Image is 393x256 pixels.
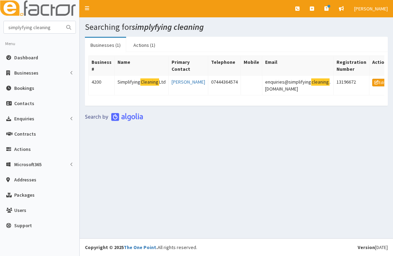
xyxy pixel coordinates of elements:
[372,79,387,86] a: Edit
[89,56,115,76] th: Business #
[128,38,161,52] a: Actions (1)
[14,100,34,106] span: Contacts
[172,79,205,85] a: [PERSON_NAME]
[354,6,388,12] span: [PERSON_NAME]
[85,244,158,250] strong: Copyright © 2025 .
[333,76,369,95] td: 13196672
[4,21,62,33] input: Search...
[14,192,35,198] span: Packages
[168,56,208,76] th: Primary Contact
[132,22,204,32] i: simplyfying cleaning
[124,244,156,250] a: The One Point
[14,177,36,183] span: Addresses
[369,56,392,76] th: Actions
[80,238,393,256] footer: All rights reserved.
[85,23,388,32] h1: Searching for
[208,56,241,76] th: Telephone
[208,76,241,95] td: 07444364574
[241,56,262,76] th: Mobile
[14,85,34,91] span: Bookings
[14,116,34,122] span: Enquiries
[333,56,369,76] th: Registration Number
[115,56,169,76] th: Name
[14,54,38,61] span: Dashboard
[358,244,388,251] div: [DATE]
[85,113,143,121] img: search-by-algolia-light-background.png
[14,146,31,152] span: Actions
[140,78,159,86] mark: Cleaning
[85,38,126,52] a: Businesses (1)
[14,131,36,137] span: Contracts
[115,76,169,95] td: Simplifying Ltd
[14,161,42,168] span: Microsoft365
[262,56,333,76] th: Email
[14,222,32,229] span: Support
[262,76,333,95] td: enquiries@simplifying .[DOMAIN_NAME]
[358,244,375,250] b: Version
[14,207,26,213] span: Users
[311,78,330,86] mark: cleaning
[89,76,115,95] td: 4200
[14,70,38,76] span: Businesses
